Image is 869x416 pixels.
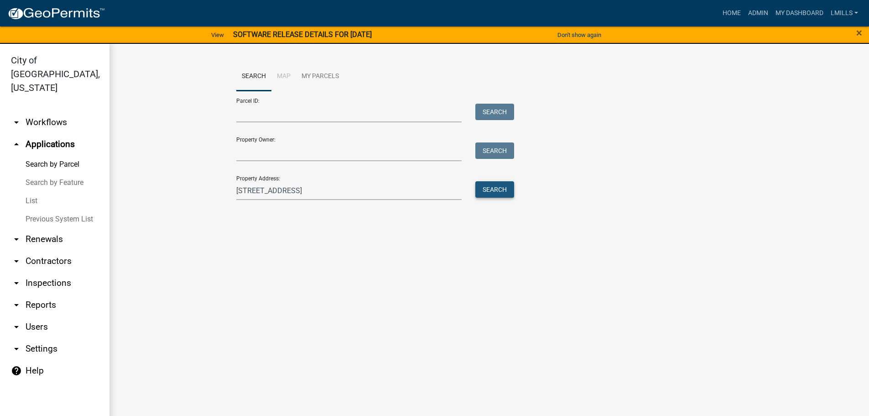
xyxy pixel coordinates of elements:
[772,5,827,22] a: My Dashboard
[11,365,22,376] i: help
[475,142,514,159] button: Search
[827,5,862,22] a: lmills
[744,5,772,22] a: Admin
[11,139,22,150] i: arrow_drop_up
[11,278,22,289] i: arrow_drop_down
[856,27,862,38] button: Close
[11,117,22,128] i: arrow_drop_down
[719,5,744,22] a: Home
[11,256,22,267] i: arrow_drop_down
[475,104,514,120] button: Search
[475,181,514,198] button: Search
[11,343,22,354] i: arrow_drop_down
[11,300,22,311] i: arrow_drop_down
[554,27,605,42] button: Don't show again
[233,30,372,39] strong: SOFTWARE RELEASE DETAILS FOR [DATE]
[296,62,344,91] a: My Parcels
[236,62,271,91] a: Search
[11,234,22,245] i: arrow_drop_down
[208,27,228,42] a: View
[11,321,22,332] i: arrow_drop_down
[856,26,862,39] span: ×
